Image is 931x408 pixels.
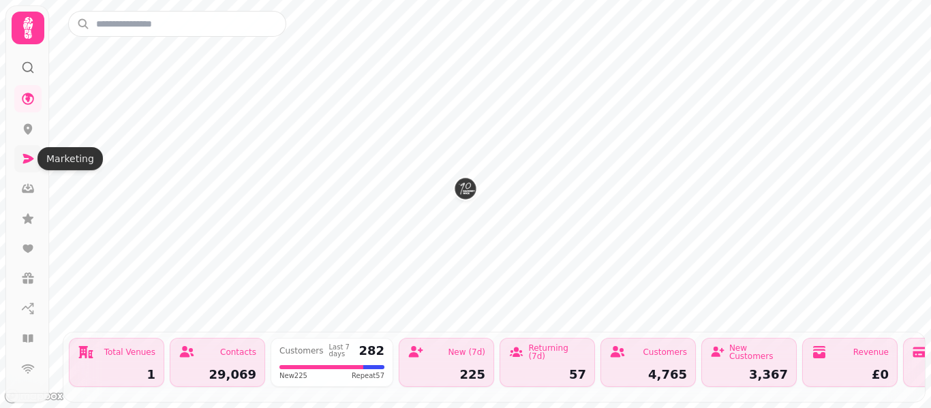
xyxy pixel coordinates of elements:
div: Customers [643,348,687,356]
div: New (7d) [448,348,485,356]
div: Customers [279,347,324,355]
div: Marketing [37,147,103,170]
div: 57 [508,368,586,381]
span: Repeat 57 [352,371,384,381]
div: 4,765 [609,368,687,381]
div: 1 [78,368,155,381]
div: 282 [358,345,384,357]
div: Revenue [853,348,889,356]
button: Number 90 Bar [455,178,476,200]
div: 225 [408,368,485,381]
div: Last 7 days [329,344,354,358]
a: Mapbox logo [4,388,64,404]
div: 29,069 [179,368,256,381]
div: Total Venues [104,348,155,356]
div: Returning (7d) [528,344,586,360]
span: New 225 [279,371,307,381]
div: £0 [811,368,889,381]
div: New Customers [729,344,788,360]
div: Map marker [455,178,476,204]
div: Contacts [220,348,256,356]
div: 3,367 [710,368,788,381]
